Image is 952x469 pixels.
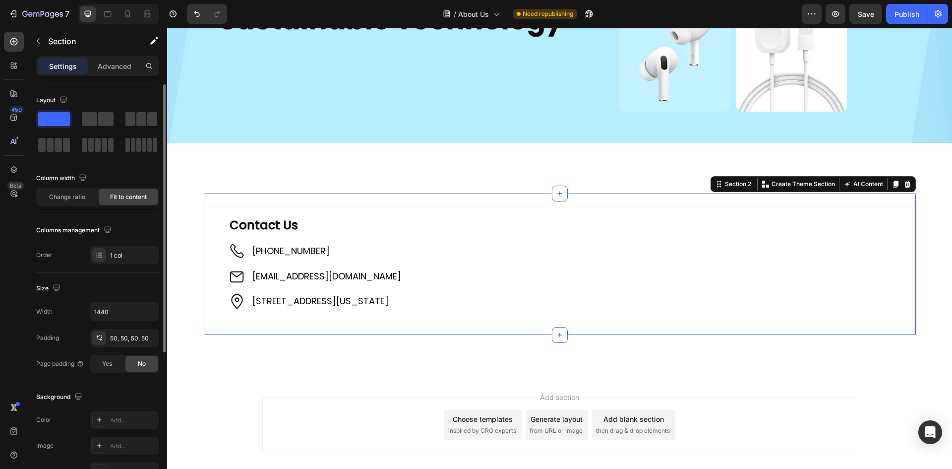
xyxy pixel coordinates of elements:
div: Add blank section [436,386,497,397]
span: Save [858,10,874,18]
div: Add... [110,442,157,451]
span: Fit to content [110,193,147,201]
div: Generate layout [363,386,416,397]
div: Columns management [36,224,114,237]
button: 7 [4,4,74,24]
div: Column width [36,172,89,185]
p: 7 [65,8,69,20]
div: Padding [36,334,59,342]
p: Settings [49,61,77,71]
span: then drag & drop elements [429,399,503,407]
span: inspired by CRO experts [281,399,349,407]
div: Add... [110,416,157,425]
span: About Us [458,9,489,19]
div: Choose templates [286,386,346,397]
p: Create Theme Section [604,152,668,161]
iframe: To enrich screen reader interactions, please activate Accessibility in Grammarly extension settings [167,28,952,469]
div: Page padding [36,359,84,368]
input: Auto [90,303,159,321]
span: Need republishing [523,9,573,18]
p: Section [48,35,129,47]
div: 450 [9,106,24,114]
button: Publish [886,4,928,24]
span: Add section [369,364,416,375]
div: Color [36,415,52,424]
div: Size [36,282,62,295]
span: No [138,359,146,368]
div: Section 2 [556,152,586,161]
span: from URL or image [362,399,416,407]
span: Change ratio [49,193,85,201]
span: Yes [102,359,112,368]
div: Publish [894,9,919,19]
div: Open Intercom Messenger [918,420,942,444]
div: Undo/Redo [187,4,227,24]
div: Order [36,251,53,260]
div: 50, 50, 50, 50 [110,334,157,343]
span: / [454,9,456,19]
button: AI Content [674,150,718,162]
div: Width [36,307,53,316]
p: Advanced [98,61,131,71]
button: Save [849,4,882,24]
div: 1 col [110,251,157,260]
div: Image [36,441,54,450]
div: Beta [7,182,24,190]
div: Background [36,391,84,404]
div: Layout [36,94,69,107]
